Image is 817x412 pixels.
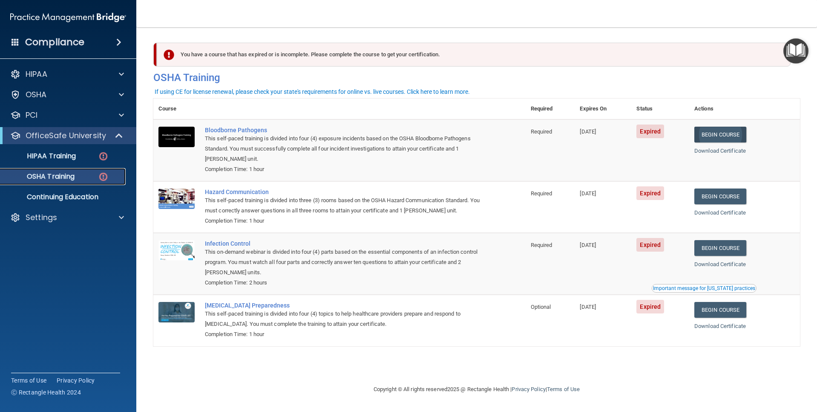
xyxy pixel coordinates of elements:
span: Expired [636,300,664,313]
a: Hazard Communication [205,189,483,195]
a: Privacy Policy [512,386,545,392]
a: Download Certificate [694,148,746,154]
span: [DATE] [580,128,596,135]
p: HIPAA Training [6,152,76,160]
img: PMB logo [10,9,126,26]
div: This self-paced training is divided into four (4) exposure incidents based on the OSHA Bloodborne... [205,133,483,164]
a: HIPAA [10,69,124,79]
p: OSHA Training [6,172,75,181]
button: Open Resource Center [783,38,808,64]
img: danger-circle.6113f641.png [98,151,109,162]
div: This on-demand webinar is divided into four (4) parts based on the essential components of an inf... [205,247,483,278]
span: Required [531,242,552,248]
a: [MEDICAL_DATA] Preparedness [205,302,483,309]
span: Required [531,128,552,135]
a: OfficeSafe University [10,131,124,141]
div: Completion Time: 1 hour [205,329,483,339]
a: Begin Course [694,127,746,142]
img: danger-circle.6113f641.png [98,171,109,182]
button: Read this if you are a dental practitioner in the state of CA [652,284,757,293]
a: OSHA [10,90,124,100]
img: exclamation-circle-solid-danger.72ef9ffc.png [164,49,174,60]
a: Begin Course [694,240,746,256]
a: Privacy Policy [57,376,95,385]
a: Infection Control [205,240,483,247]
a: PCI [10,110,124,120]
div: This self-paced training is divided into four (4) topics to help healthcare providers prepare and... [205,309,483,329]
p: OfficeSafe University [26,131,106,141]
span: Optional [531,304,551,310]
th: Course [153,99,200,119]
div: Completion Time: 1 hour [205,164,483,174]
p: Settings [26,212,57,223]
a: Download Certificate [694,209,746,216]
a: Bloodborne Pathogens [205,127,483,133]
span: Expired [636,125,664,138]
div: Completion Time: 2 hours [205,278,483,288]
p: HIPAA [26,69,47,79]
p: PCI [26,110,37,120]
a: Download Certificate [694,261,746,267]
p: OSHA [26,90,47,100]
h4: Compliance [25,36,84,48]
span: [DATE] [580,242,596,248]
span: [DATE] [580,304,596,310]
div: You have a course that has expired or is incomplete. Please complete the course to get your certi... [157,43,791,67]
a: Begin Course [694,302,746,318]
span: Required [531,190,552,197]
iframe: Drift Widget Chat Controller [774,353,807,386]
a: Terms of Use [11,376,46,385]
div: Copyright © All rights reserved 2025 @ Rectangle Health | | [321,376,632,403]
div: This self-paced training is divided into three (3) rooms based on the OSHA Hazard Communication S... [205,195,483,216]
p: Continuing Education [6,193,122,201]
th: Required [526,99,575,119]
h4: OSHA Training [153,72,800,84]
div: Important message for [US_STATE] practices [653,286,755,291]
th: Actions [689,99,800,119]
div: Completion Time: 1 hour [205,216,483,226]
th: Status [631,99,689,119]
a: Download Certificate [694,323,746,329]
th: Expires On [575,99,631,119]
button: If using CE for license renewal, please check your state's requirements for online vs. live cours... [153,87,471,96]
a: Settings [10,212,124,223]
span: Expired [636,238,664,252]
span: Ⓒ Rectangle Health 2024 [11,388,81,397]
div: If using CE for license renewal, please check your state's requirements for online vs. live cours... [155,89,470,95]
span: Expired [636,186,664,200]
a: Begin Course [694,189,746,204]
span: [DATE] [580,190,596,197]
a: Terms of Use [547,386,580,392]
